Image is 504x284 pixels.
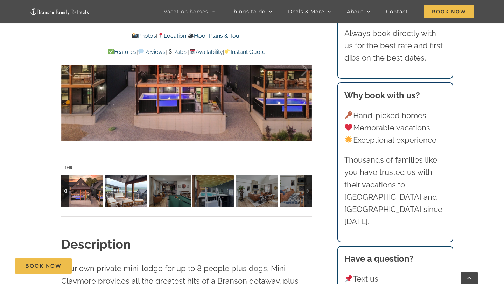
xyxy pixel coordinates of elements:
span: Things to do [231,9,266,14]
img: 📍 [158,33,163,38]
p: Always book directly with us for the best rate and first dibs on the best dates. [344,27,447,64]
p: Hand-picked homes Memorable vacations Exceptional experience [344,109,447,147]
img: 1_Claymore-Cottage-Rocky-Shores-summer-2023-1105-Edit-scaled.jpg-nggid041782-ngg0dyn-120x90-00f0w... [61,175,103,207]
h3: Why book with us? [344,89,447,102]
img: 👉 [225,49,230,54]
img: Claymore-Cottage-at-Table-Rock-Lake-Branson-Missouri-1414-scaled.jpg-nggid041792-ngg0dyn-120x90-0... [149,175,191,207]
strong: Have a question? [344,254,414,264]
a: Features [108,49,136,55]
img: 📸 [132,33,138,38]
span: Book Now [25,263,62,269]
span: Vacation homes [164,9,208,14]
img: 🎥 [188,33,194,38]
img: 📌 [345,275,352,283]
a: Availability [189,49,223,55]
p: | | [61,31,312,41]
img: 🌟 [345,136,352,143]
p: | | | | [61,48,312,57]
span: Book Now [424,5,474,18]
img: ❤️ [345,123,352,131]
a: Book Now [15,258,72,274]
img: Claymore-Cottage-lake-view-pool-vacation-rental-1118-scaled.jpg-nggid041352-ngg0dyn-120x90-00f0w0... [280,175,322,207]
img: 📆 [190,49,195,54]
span: Deals & More [288,9,324,14]
img: 💬 [138,49,144,54]
a: Location [157,33,186,39]
span: Contact [386,9,408,14]
a: Instant Quote [224,49,265,55]
p: Thousands of families like you have trusted us with their vacations to [GEOGRAPHIC_DATA] and [GEO... [344,154,447,228]
img: Branson Family Retreats Logo [30,7,89,15]
a: Reviews [138,49,166,55]
img: Claymore-Cottage-lake-view-pool-vacation-rental-1152-scaled.jpg-nggid041335-ngg0dyn-120x90-00f0w0... [192,175,234,207]
img: 🔑 [345,111,352,119]
strong: Description [61,237,131,251]
a: Photos [131,33,156,39]
img: Claymore-Cottage-lake-view-pool-vacation-rental-1156-scaled.jpg-nggid041332-ngg0dyn-120x90-00f0w0... [105,175,147,207]
img: 💲 [167,49,173,54]
a: Floor Plans & Tour [188,33,241,39]
span: About [347,9,364,14]
a: Rates [167,49,188,55]
img: Claymore-Cottage-lake-view-pool-vacation-rental-1117-scaled.jpg-nggid041351-ngg0dyn-120x90-00f0w0... [236,175,278,207]
img: ✅ [108,49,114,54]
